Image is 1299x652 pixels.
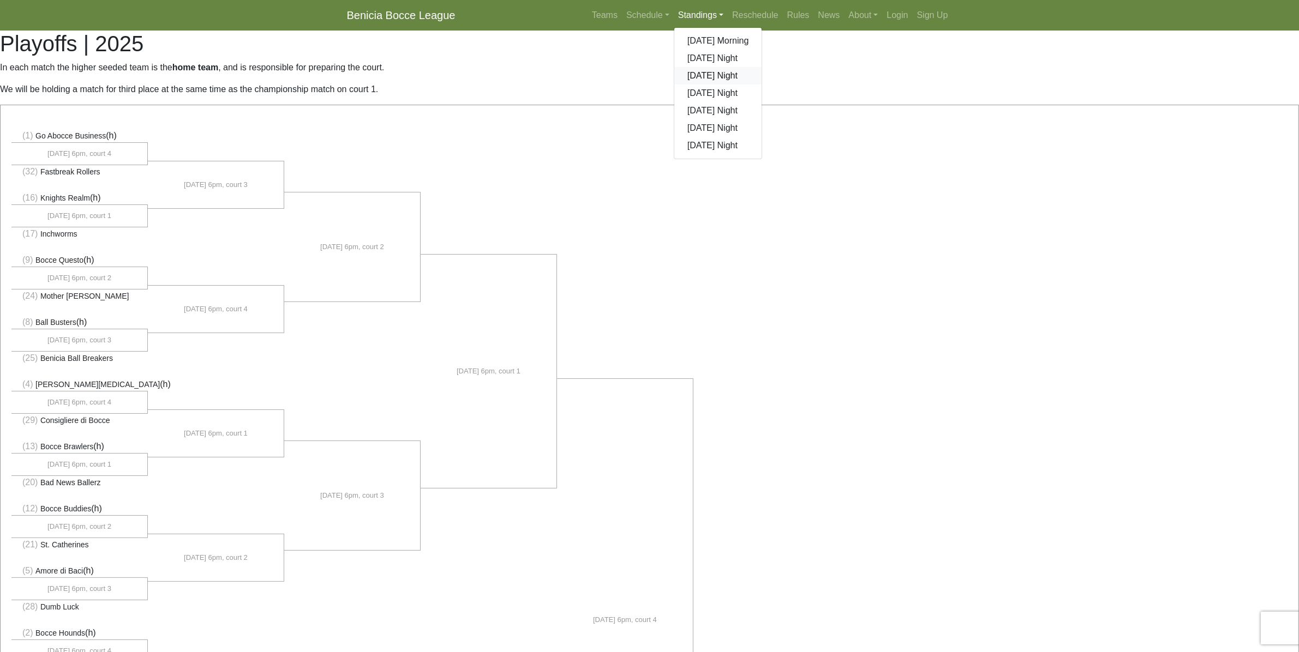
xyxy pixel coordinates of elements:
span: (17) [22,229,38,238]
span: [DATE] 6pm, court 4 [47,397,111,408]
a: Rules [783,4,814,26]
li: (h) [11,378,148,391]
span: (29) [22,415,38,425]
a: Benicia Bocce League [347,4,456,26]
span: Amore di Baci [35,566,83,575]
a: [DATE] Morning [674,32,762,50]
span: (4) [22,379,33,389]
span: (1) [22,131,33,140]
span: (24) [22,291,38,300]
span: [DATE] 6pm, court 3 [184,179,248,190]
li: (h) [11,564,148,578]
span: Benicia Ball Breakers [40,354,113,363]
span: (25) [22,353,38,363]
span: [DATE] 6pm, court 2 [47,521,111,532]
a: Login [882,4,912,26]
span: Bocce Brawlers [40,442,93,451]
span: (28) [22,602,38,611]
div: Standings [674,27,763,159]
a: News [814,4,845,26]
span: [DATE] 6pm, court 1 [184,428,248,439]
li: (h) [11,253,148,267]
a: [DATE] Night [674,102,762,119]
span: (16) [22,193,38,202]
span: [DATE] 6pm, court 1 [47,210,111,221]
span: [DATE] 6pm, court 4 [184,304,248,315]
span: [DATE] 6pm, court 3 [320,490,384,501]
span: [DATE] 6pm, court 2 [320,242,384,252]
span: Fastbreak Rollers [40,167,100,176]
span: [PERSON_NAME][MEDICAL_DATA] [35,380,160,389]
span: Bad News Ballerz [40,478,101,487]
span: (20) [22,478,38,487]
span: [DATE] 6pm, court 2 [184,552,248,563]
span: (12) [22,504,38,513]
span: (13) [22,442,38,451]
li: (h) [11,129,148,143]
span: (21) [22,540,38,549]
li: (h) [11,502,148,516]
span: [DATE] 6pm, court 1 [457,366,520,377]
span: Go Abocce Business [35,131,106,140]
span: (32) [22,167,38,176]
span: [DATE] 6pm, court 4 [47,148,111,159]
span: [DATE] 6pm, court 4 [593,614,657,625]
a: Teams [588,4,622,26]
span: Consigliere di Bocce [40,416,110,425]
span: (2) [22,628,33,637]
a: Schedule [622,4,674,26]
span: Bocce Questo [35,256,83,264]
span: Inchworms [40,230,77,238]
a: Standings [674,4,728,26]
a: About [845,4,883,26]
strong: home team [172,63,218,72]
span: [DATE] 6pm, court 2 [47,273,111,283]
a: [DATE] Night [674,84,762,102]
span: St. Catherines [40,540,89,549]
a: [DATE] Night [674,137,762,154]
span: (9) [22,255,33,264]
span: Ball Busters [35,318,76,327]
span: Bocce Hounds [35,629,85,637]
span: Dumb Luck [40,602,79,611]
span: [DATE] 6pm, court 1 [47,459,111,470]
span: [DATE] 6pm, court 3 [47,583,111,594]
span: Mother [PERSON_NAME] [40,292,129,300]
a: [DATE] Night [674,50,762,67]
span: (5) [22,566,33,575]
span: Bocce Buddies [40,504,91,513]
li: (h) [11,316,148,329]
a: Reschedule [728,4,783,26]
a: Sign Up [913,4,953,26]
span: Knights Realm [40,194,90,202]
li: (h) [11,191,148,205]
span: (8) [22,317,33,327]
a: [DATE] Night [674,67,762,84]
a: [DATE] Night [674,119,762,137]
li: (h) [11,440,148,454]
span: [DATE] 6pm, court 3 [47,335,111,346]
li: (h) [11,626,148,640]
